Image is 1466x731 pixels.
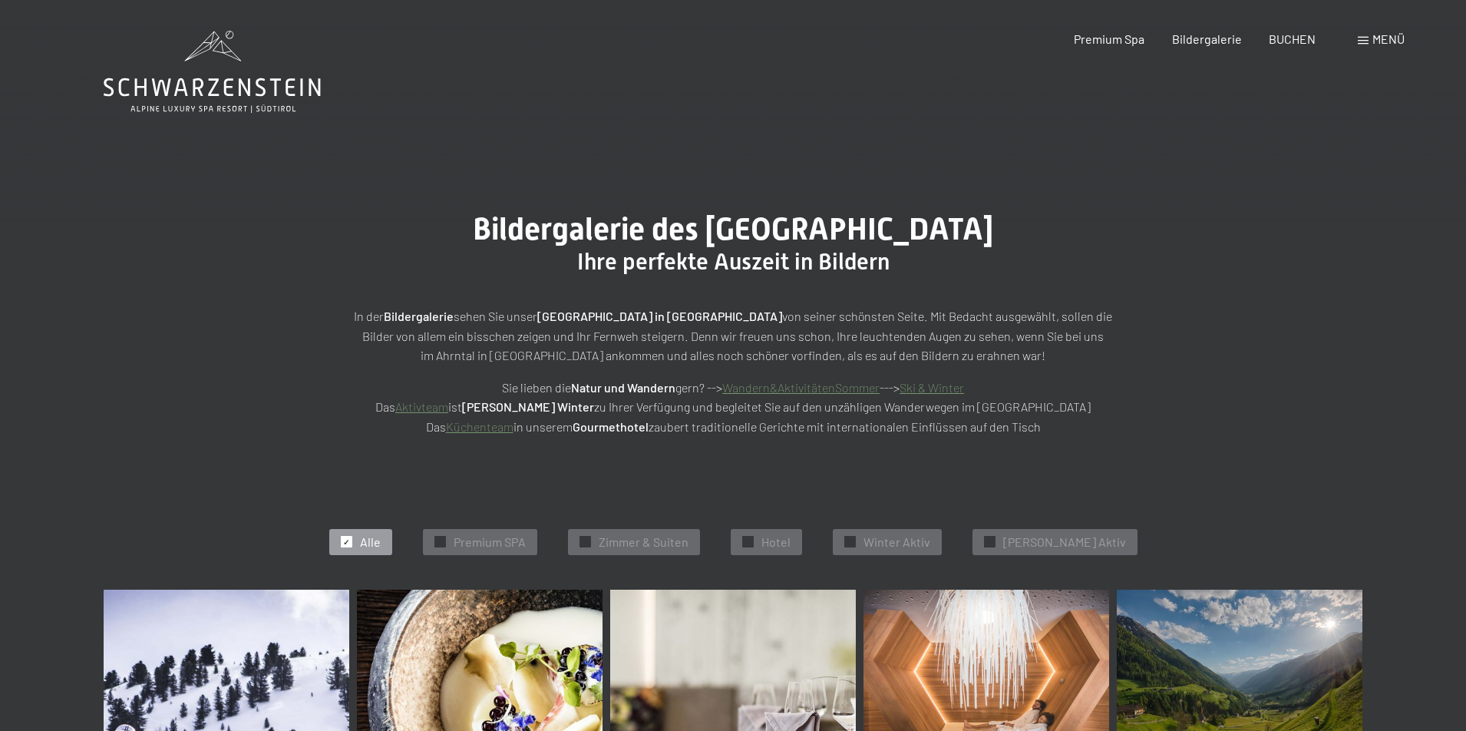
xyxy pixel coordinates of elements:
a: Premium Spa [1074,31,1144,46]
p: In der sehen Sie unser von seiner schönsten Seite. Mit Bedacht ausgewählt, sollen die Bilder von ... [349,306,1117,365]
span: Menü [1372,31,1405,46]
a: Bildergalerie [1172,31,1242,46]
span: ✓ [745,537,751,547]
span: ✓ [986,537,992,547]
a: BUCHEN [1269,31,1316,46]
span: ✓ [343,537,349,547]
span: Zimmer & Suiten [599,534,688,551]
span: Bildergalerie des [GEOGRAPHIC_DATA] [473,211,993,247]
span: ✓ [437,537,443,547]
a: Aktivteam [395,399,448,414]
span: Alle [360,534,381,551]
a: Ski & Winter [900,380,964,395]
span: ✓ [847,537,853,547]
span: [PERSON_NAME] Aktiv [1003,534,1126,551]
strong: Bildergalerie [384,309,454,323]
strong: Natur und Wandern [571,380,675,395]
span: Ihre perfekte Auszeit in Bildern [577,248,890,275]
span: Premium SPA [454,534,526,551]
a: Küchenteam [446,419,513,434]
strong: Gourmethotel [573,419,649,434]
a: Wandern&AktivitätenSommer [722,380,880,395]
strong: [PERSON_NAME] Winter [462,399,594,414]
span: ✓ [582,537,588,547]
p: Sie lieben die gern? --> ---> Das ist zu Ihrer Verfügung und begleitet Sie auf den unzähligen Wan... [349,378,1117,437]
strong: [GEOGRAPHIC_DATA] in [GEOGRAPHIC_DATA] [537,309,782,323]
span: Winter Aktiv [863,534,930,551]
span: Hotel [761,534,791,551]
